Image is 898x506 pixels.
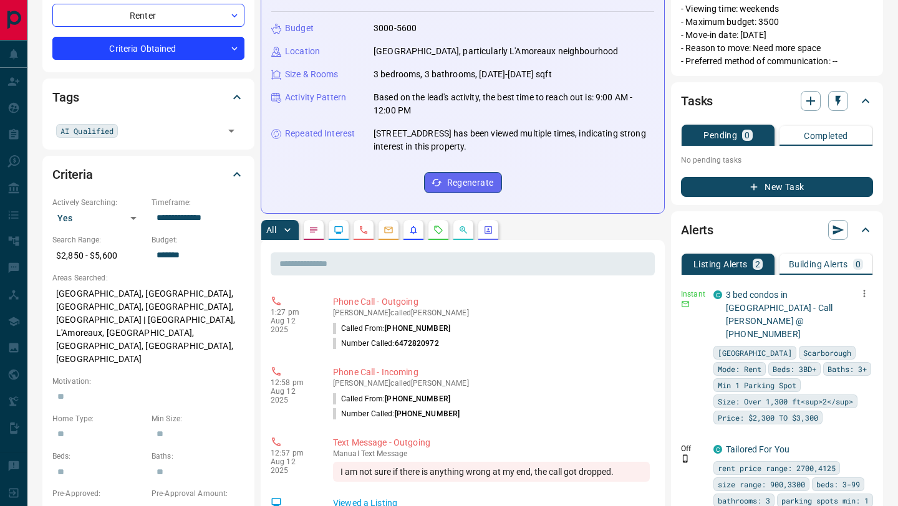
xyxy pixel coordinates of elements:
[309,225,319,235] svg: Notes
[385,324,450,333] span: [PHONE_NUMBER]
[285,22,314,35] p: Budget
[718,346,792,359] span: [GEOGRAPHIC_DATA]
[52,4,244,27] div: Renter
[271,378,314,387] p: 12:58 pm
[152,451,244,462] p: Baths:
[152,413,244,424] p: Min Size:
[333,436,650,449] p: Text Message - Outgoing
[285,91,346,104] p: Activity Pattern
[374,91,654,117] p: Based on the lead's activity, the best time to reach out is: 9:00 AM - 12:00 PM
[271,457,314,475] p: Aug 12 2025
[52,87,79,107] h2: Tags
[681,454,690,463] svg: Push Notification Only
[333,449,359,458] span: manual
[271,387,314,404] p: Aug 12 2025
[693,260,748,269] p: Listing Alerts
[681,91,713,111] h2: Tasks
[52,197,145,208] p: Actively Searching:
[285,45,320,58] p: Location
[713,290,722,299] div: condos.ca
[271,449,314,457] p: 12:57 pm
[718,379,796,391] span: Min 1 Parking Spot
[333,449,650,458] p: Text Message
[681,220,713,240] h2: Alerts
[718,411,818,424] span: Price: $2,300 TO $3,300
[359,225,369,235] svg: Calls
[681,151,873,169] p: No pending tasks
[333,295,650,308] p: Phone Call - Outgoing
[152,488,244,499] p: Pre-Approval Amount:
[333,366,650,379] p: Phone Call - Incoming
[816,478,860,490] span: beds: 3-99
[718,363,761,375] span: Mode: Rent
[681,86,873,116] div: Tasks
[789,260,848,269] p: Building Alerts
[483,225,493,235] svg: Agent Actions
[60,125,113,137] span: AI Qualified
[803,346,851,359] span: Scarborough
[726,444,789,454] a: Tailored For You
[718,478,805,490] span: size range: 900,3300
[333,462,650,482] div: I am not sure if there is anything wrong at my end, the call got dropped.
[52,37,244,60] div: Criteria Obtained
[334,225,344,235] svg: Lead Browsing Activity
[374,45,618,58] p: [GEOGRAPHIC_DATA], particularly L'Amoreaux neighbourhood
[681,215,873,245] div: Alerts
[745,131,750,140] p: 0
[333,338,439,349] p: Number Called:
[52,160,244,189] div: Criteria
[333,393,450,404] p: Called From:
[408,225,418,235] svg: Listing Alerts
[726,290,833,339] a: 3 bed condos in [GEOGRAPHIC_DATA] - Call [PERSON_NAME] @ [PHONE_NUMBER]
[755,260,760,269] p: 2
[856,260,861,269] p: 0
[333,323,450,334] p: Called From:
[285,127,355,140] p: Repeated Interest
[804,131,848,140] p: Completed
[52,208,145,228] div: Yes
[424,172,502,193] button: Regenerate
[681,300,690,308] svg: Email
[52,234,145,246] p: Search Range:
[271,317,314,334] p: Aug 12 2025
[271,308,314,317] p: 1:27 pm
[395,409,460,418] span: [PHONE_NUMBER]
[223,122,240,140] button: Open
[384,225,393,235] svg: Emails
[828,363,867,375] span: Baths: 3+
[718,462,836,474] span: rent price range: 2700,4125
[773,363,816,375] span: Beds: 3BD+
[433,225,443,235] svg: Requests
[52,272,244,284] p: Areas Searched:
[713,445,722,454] div: condos.ca
[52,82,244,112] div: Tags
[333,308,650,317] p: [PERSON_NAME] called [PERSON_NAME]
[52,413,145,424] p: Home Type:
[152,197,244,208] p: Timeframe:
[374,68,552,81] p: 3 bedrooms, 3 bathrooms, [DATE]-[DATE] sqft
[52,165,93,184] h2: Criteria
[374,22,417,35] p: 3000-5600
[333,379,650,388] p: [PERSON_NAME] called [PERSON_NAME]
[374,127,654,153] p: [STREET_ADDRESS] has been viewed multiple times, indicating strong interest in this property.
[52,284,244,370] p: [GEOGRAPHIC_DATA], [GEOGRAPHIC_DATA], [GEOGRAPHIC_DATA], [GEOGRAPHIC_DATA], [GEOGRAPHIC_DATA] | [...
[152,234,244,246] p: Budget:
[333,408,460,419] p: Number Called:
[458,225,468,235] svg: Opportunities
[52,246,145,266] p: $2,850 - $5,600
[718,395,853,408] span: Size: Over 1,300 ft<sup>2</sup>
[681,443,706,454] p: Off
[266,226,276,234] p: All
[52,451,145,462] p: Beds:
[52,376,244,387] p: Motivation:
[385,394,450,403] span: [PHONE_NUMBER]
[395,339,439,348] span: 6472820972
[681,289,706,300] p: Instant
[703,131,737,140] p: Pending
[285,68,339,81] p: Size & Rooms
[52,488,145,499] p: Pre-Approved:
[681,177,873,197] button: New Task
